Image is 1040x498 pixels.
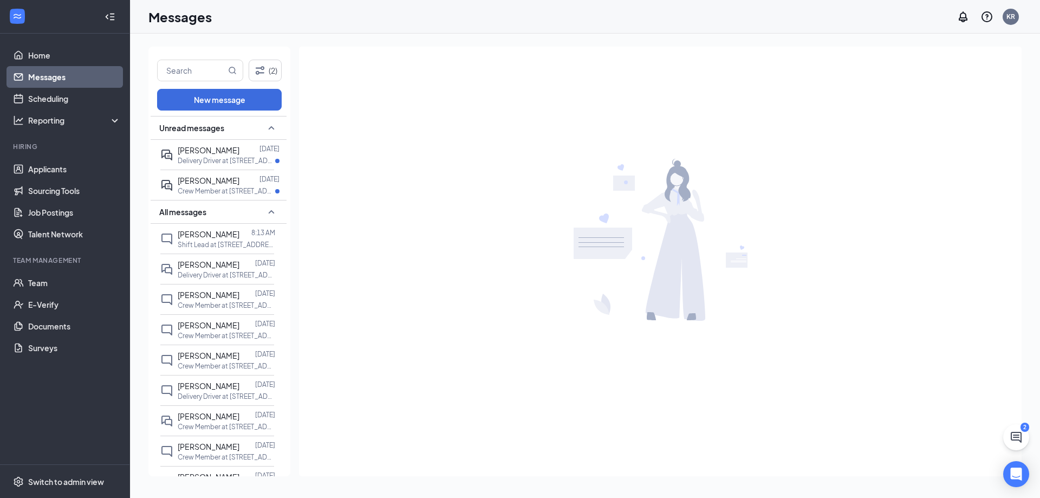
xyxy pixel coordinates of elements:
[157,89,282,111] button: New message
[28,44,121,66] a: Home
[255,441,275,450] p: [DATE]
[159,122,224,133] span: Unread messages
[28,66,121,88] a: Messages
[1003,424,1029,450] button: ChatActive
[259,144,279,153] p: [DATE]
[1020,423,1029,432] div: 2
[12,11,23,22] svg: WorkstreamLogo
[265,205,278,218] svg: SmallChevronUp
[178,145,239,155] span: [PERSON_NAME]
[28,158,121,180] a: Applicants
[28,272,121,294] a: Team
[160,475,173,488] svg: ChatInactive
[28,294,121,315] a: E-Verify
[1003,461,1029,487] div: Open Intercom Messenger
[28,337,121,359] a: Surveys
[178,472,239,482] span: [PERSON_NAME]
[249,60,282,81] button: Filter (2)
[13,142,119,151] div: Hiring
[159,206,206,217] span: All messages
[980,10,993,23] svg: QuestionInfo
[265,121,278,134] svg: SmallChevronUp
[1006,12,1015,21] div: KR
[228,66,237,75] svg: MagnifyingGlass
[158,60,226,81] input: Search
[28,223,121,245] a: Talent Network
[255,380,275,389] p: [DATE]
[255,350,275,359] p: [DATE]
[255,319,275,328] p: [DATE]
[28,115,121,126] div: Reporting
[13,256,119,265] div: Team Management
[178,351,239,360] span: [PERSON_NAME]
[148,8,212,26] h1: Messages
[178,290,239,300] span: [PERSON_NAME]
[178,260,239,269] span: [PERSON_NAME]
[178,186,275,196] p: Crew Member at [STREET_ADDRESS]
[178,452,275,462] p: Crew Member at [STREET_ADDRESS]
[255,471,275,480] p: [DATE]
[957,10,970,23] svg: Notifications
[105,11,115,22] svg: Collapse
[160,415,173,428] svg: DoubleChat
[160,179,173,192] svg: ActiveDoubleChat
[160,354,173,367] svg: ChatInactive
[178,381,239,391] span: [PERSON_NAME]
[160,324,173,337] svg: ChatInactive
[160,263,173,276] svg: DoubleChat
[255,410,275,419] p: [DATE]
[28,88,121,109] a: Scheduling
[178,411,239,421] span: [PERSON_NAME]
[28,315,121,337] a: Documents
[178,361,275,371] p: Crew Member at [STREET_ADDRESS]
[178,156,275,165] p: Delivery Driver at [STREET_ADDRESS]
[178,229,239,239] span: [PERSON_NAME]
[1010,431,1023,444] svg: ChatActive
[178,301,275,310] p: Crew Member at [STREET_ADDRESS]
[160,293,173,306] svg: ChatInactive
[160,148,173,161] svg: ActiveDoubleChat
[255,258,275,268] p: [DATE]
[13,476,24,487] svg: Settings
[178,422,275,431] p: Crew Member at [STREET_ADDRESS]
[28,476,104,487] div: Switch to admin view
[28,202,121,223] a: Job Postings
[28,180,121,202] a: Sourcing Tools
[13,115,24,126] svg: Analysis
[178,442,239,451] span: [PERSON_NAME]
[178,320,239,330] span: [PERSON_NAME]
[178,270,275,280] p: Delivery Driver at [STREET_ADDRESS]
[259,174,279,184] p: [DATE]
[160,445,173,458] svg: ChatInactive
[253,64,266,77] svg: Filter
[178,331,275,340] p: Crew Member at [STREET_ADDRESS]
[178,176,239,185] span: [PERSON_NAME]
[255,289,275,298] p: [DATE]
[178,240,275,249] p: Shift Lead at [STREET_ADDRESS]
[160,384,173,397] svg: ChatInactive
[160,232,173,245] svg: ChatInactive
[178,392,275,401] p: Delivery Driver at [STREET_ADDRESS]
[251,228,275,237] p: 8:13 AM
